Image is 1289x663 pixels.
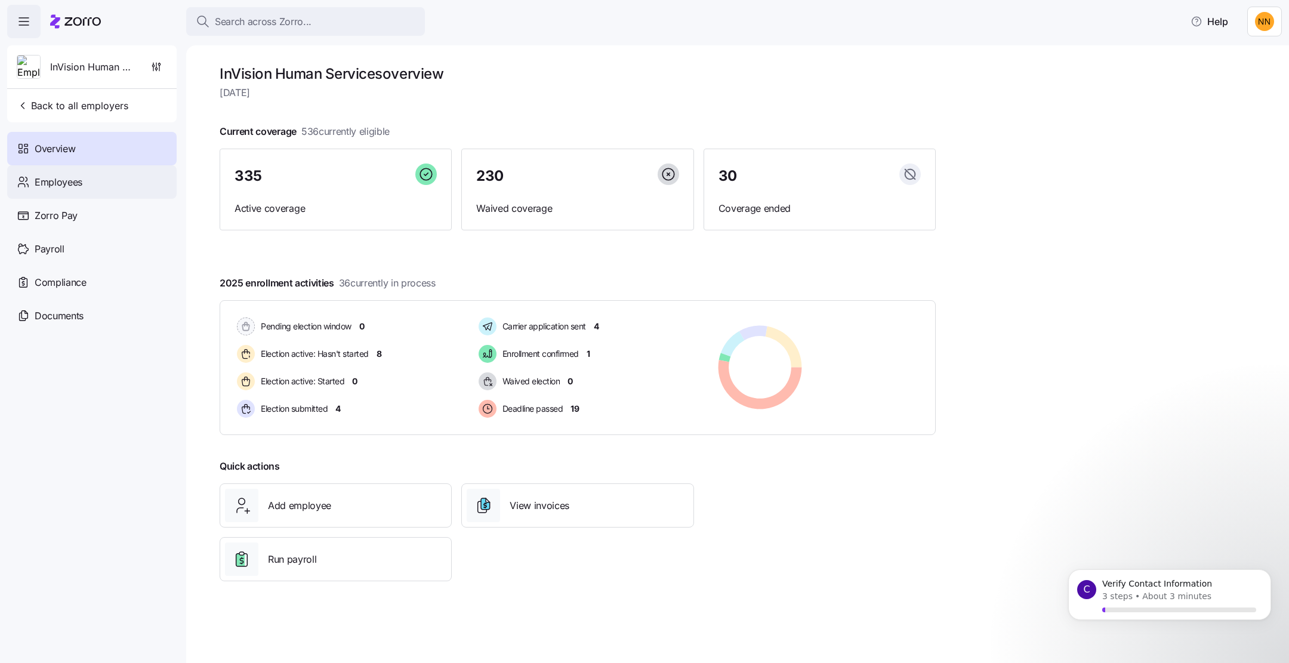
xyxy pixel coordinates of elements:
span: 2025 enrollment activities [220,276,436,291]
a: Documents [7,299,177,332]
span: InVision Human Services [50,60,136,75]
span: 536 currently eligible [301,124,390,139]
span: 1 [587,348,590,360]
span: Add employee [268,498,331,513]
span: 0 [352,375,357,387]
span: Waived coverage [476,201,679,216]
span: 0 [359,320,365,332]
a: Zorro Pay [7,199,177,232]
span: Help [1191,14,1228,29]
img: 03df8804be8400ef86d83aae3e04acca [1255,12,1274,31]
span: Coverage ended [718,201,921,216]
span: 30 [718,169,737,183]
span: 4 [335,403,341,415]
a: Compliance [7,266,177,299]
span: [DATE] [220,85,936,100]
span: Back to all employers [17,98,128,113]
span: 4 [594,320,599,332]
span: Election submitted [257,403,328,415]
span: Waived election [499,375,560,387]
span: Current coverage [220,124,390,139]
span: 0 [568,375,573,387]
button: Search across Zorro... [186,7,425,36]
span: Deadline passed [499,403,563,415]
a: Payroll [7,232,177,266]
button: Back to all employers [12,94,133,118]
span: Run payroll [268,552,316,567]
span: 8 [377,348,382,360]
span: Employees [35,175,82,190]
a: Employees [7,165,177,199]
img: Employer logo [17,55,40,79]
span: Carrier application sent [499,320,586,332]
span: 230 [476,169,504,183]
h1: InVision Human Services overview [220,64,936,83]
span: Active coverage [235,201,437,216]
span: Zorro Pay [35,208,78,223]
span: Quick actions [220,459,280,474]
span: 335 [235,169,262,183]
span: Compliance [35,275,87,290]
span: Pending election window [257,320,351,332]
iframe: Intercom notifications message [1050,556,1289,657]
span: 36 currently in process [339,276,436,291]
span: Enrollment confirmed [499,348,579,360]
button: Help [1181,10,1238,33]
span: Overview [35,141,75,156]
span: Election active: Started [257,375,344,387]
a: Overview [7,132,177,165]
span: Payroll [35,242,64,257]
span: Election active: Hasn't started [257,348,369,360]
span: 19 [571,403,579,415]
span: View invoices [510,498,569,513]
span: Search across Zorro... [215,14,312,29]
span: Documents [35,309,84,323]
